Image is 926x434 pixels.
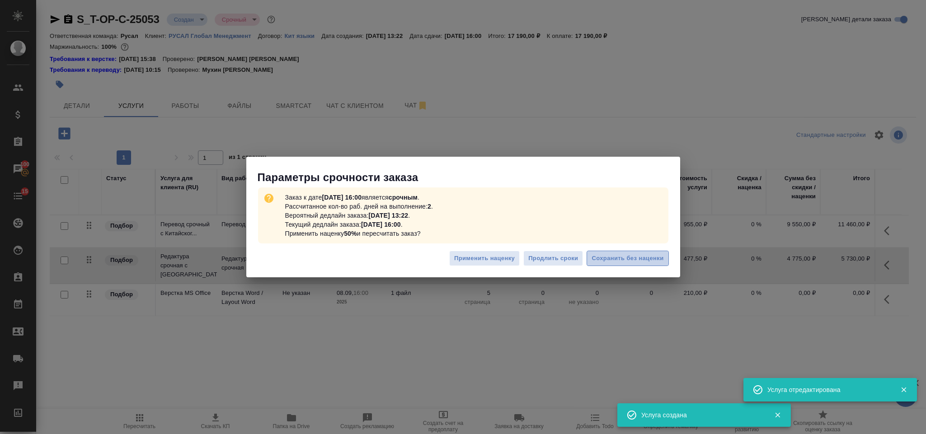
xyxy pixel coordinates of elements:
[449,251,520,266] button: Применить наценку
[258,170,680,185] p: Параметры срочности заказа
[768,411,787,419] button: Закрыть
[369,212,409,219] b: [DATE] 13:22
[894,386,913,394] button: Закрыть
[641,411,761,420] div: Услуга создана
[282,189,437,242] p: Заказ к дате является . Рассчитанное кол-во раб. дней на выполнение: . Вероятный дедлайн заказа: ...
[428,203,431,210] b: 2
[587,251,668,266] button: Сохранить без наценки
[454,253,515,264] span: Применить наценку
[523,251,583,266] button: Продлить сроки
[322,194,362,201] b: [DATE] 16:00
[344,230,357,237] b: 50%
[389,194,418,201] b: срочным
[528,253,578,264] span: Продлить сроки
[767,385,887,394] div: Услуга отредактирована
[361,221,401,228] b: [DATE] 16:00
[592,253,663,264] span: Сохранить без наценки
